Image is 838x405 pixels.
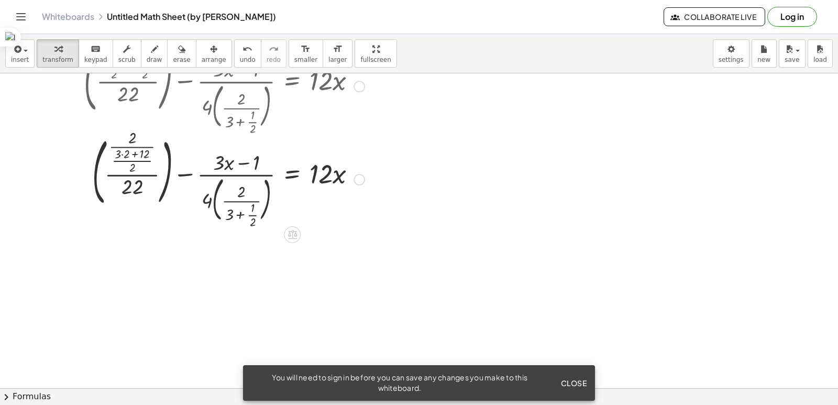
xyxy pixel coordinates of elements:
[360,56,391,63] span: fullscreen
[752,39,777,68] button: new
[672,12,756,21] span: Collaborate Live
[113,39,141,68] button: scrub
[785,56,799,63] span: save
[42,12,94,22] a: Whiteboards
[328,56,347,63] span: larger
[118,56,136,63] span: scrub
[779,39,806,68] button: save
[808,39,833,68] button: load
[301,43,311,56] i: format_size
[167,39,196,68] button: erase
[196,39,232,68] button: arrange
[289,39,323,68] button: format_sizesmaller
[84,56,107,63] span: keypad
[267,56,281,63] span: redo
[141,39,168,68] button: draw
[719,56,744,63] span: settings
[147,56,162,63] span: draw
[11,56,29,63] span: insert
[13,8,29,25] button: Toggle navigation
[560,378,587,388] span: Close
[261,39,286,68] button: redoredo
[284,226,301,243] div: Apply the same math to both sides of the equation
[767,7,817,27] button: Log in
[294,56,317,63] span: smaller
[79,39,113,68] button: keyboardkeypad
[355,39,396,68] button: fullscreen
[91,43,101,56] i: keyboard
[269,43,279,56] i: redo
[37,39,79,68] button: transform
[234,39,261,68] button: undoundo
[323,39,352,68] button: format_sizelarger
[202,56,226,63] span: arrange
[333,43,343,56] i: format_size
[5,39,35,68] button: insert
[713,39,749,68] button: settings
[556,374,591,392] button: Close
[664,7,765,26] button: Collaborate Live
[242,43,252,56] i: undo
[240,56,256,63] span: undo
[173,56,190,63] span: erase
[813,56,827,63] span: load
[42,56,73,63] span: transform
[757,56,770,63] span: new
[251,373,548,393] div: You will need to sign in before you can save any changes you make to this whiteboard.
